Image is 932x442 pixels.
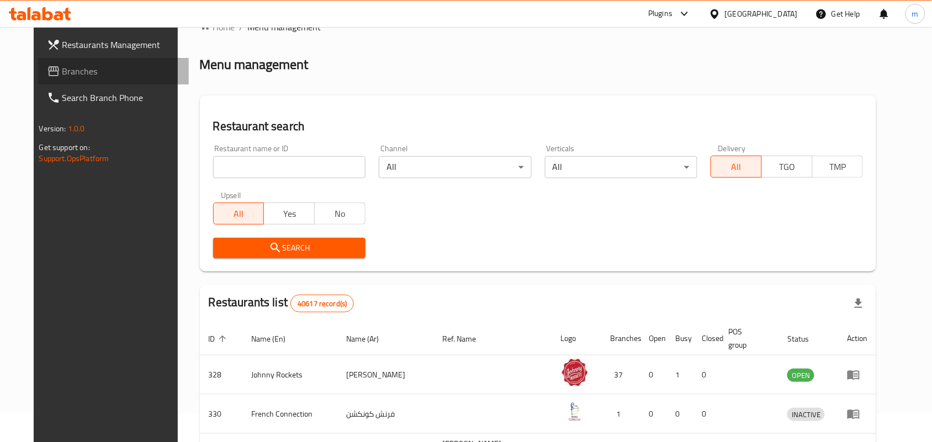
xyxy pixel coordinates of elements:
span: Version: [39,121,66,136]
button: Search [213,238,366,258]
a: Branches [38,58,189,84]
span: POS group [729,325,766,352]
span: No [319,206,361,222]
th: Branches [602,322,640,355]
th: Action [838,322,876,355]
button: All [213,203,264,225]
h2: Restaurants list [209,294,354,312]
span: TGO [766,159,808,175]
span: All [218,206,260,222]
li: / [240,20,243,34]
span: Name (Ar) [346,332,393,345]
button: All [711,156,762,178]
button: TGO [761,156,813,178]
img: French Connection [561,398,589,425]
span: 40617 record(s) [291,299,353,309]
h2: Menu management [200,56,309,73]
td: فرنش كونكشن [337,395,433,434]
span: Yes [268,206,310,222]
a: Support.OpsPlatform [39,151,109,166]
td: 0 [640,395,667,434]
td: 1 [667,355,693,395]
span: TMP [817,159,859,175]
label: Delivery [718,145,746,152]
span: Search Branch Phone [62,91,181,104]
div: Total records count [290,295,354,312]
td: [PERSON_NAME] [337,355,433,395]
img: Johnny Rockets [561,359,589,386]
td: 0 [693,395,720,434]
div: Menu [847,368,867,381]
span: m [912,8,919,20]
span: Ref. Name [442,332,490,345]
button: No [314,203,366,225]
span: Search [222,241,357,255]
td: French Connection [243,395,338,434]
span: All [716,159,758,175]
span: Name (En) [252,332,300,345]
td: 0 [693,355,720,395]
td: 0 [640,355,667,395]
span: 1.0.0 [68,121,85,136]
td: Johnny Rockets [243,355,338,395]
span: Status [787,332,823,345]
div: Menu [847,407,867,420]
span: Restaurants Management [62,38,181,51]
div: Export file [845,290,872,317]
span: Get support on: [39,140,90,155]
span: ID [209,332,230,345]
a: Search Branch Phone [38,84,189,111]
th: Closed [693,322,720,355]
input: Search for restaurant name or ID.. [213,156,366,178]
div: Plugins [648,7,672,20]
div: All [545,156,697,178]
td: 37 [602,355,640,395]
span: OPEN [787,369,814,382]
label: Upsell [221,191,241,199]
div: [GEOGRAPHIC_DATA] [725,8,798,20]
a: Restaurants Management [38,31,189,58]
span: Menu management [248,20,321,34]
th: Logo [552,322,602,355]
button: Yes [263,203,315,225]
span: INACTIVE [787,408,825,421]
button: TMP [812,156,864,178]
td: 328 [200,355,243,395]
th: Busy [667,322,693,355]
div: All [379,156,531,178]
th: Open [640,322,667,355]
td: 0 [667,395,693,434]
td: 330 [200,395,243,434]
span: Branches [62,65,181,78]
a: Home [200,20,235,34]
td: 1 [602,395,640,434]
h2: Restaurant search [213,118,864,135]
